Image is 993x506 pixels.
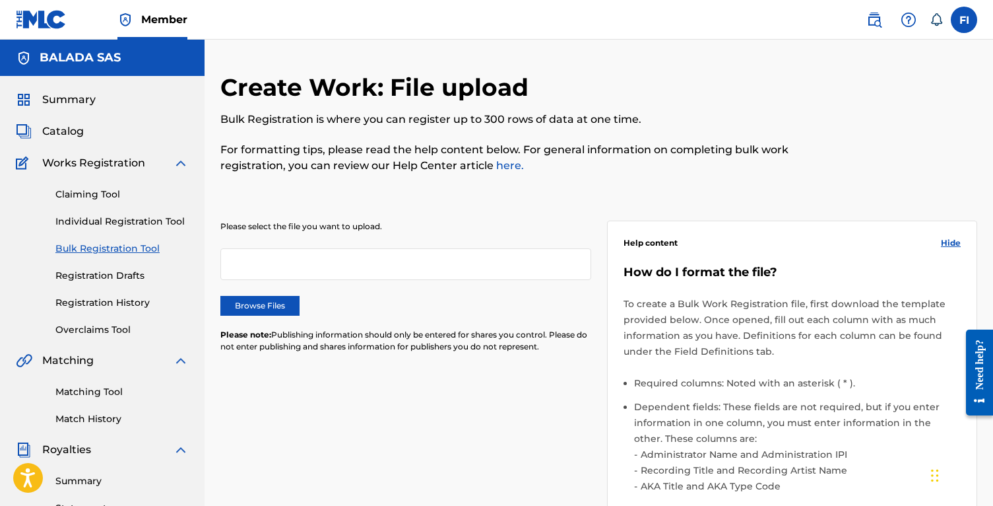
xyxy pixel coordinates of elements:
[42,155,145,171] span: Works Registration
[16,50,32,66] img: Accounts
[624,296,961,359] p: To create a Bulk Work Registration file, first download the template provided below. Once opened,...
[624,237,678,249] span: Help content
[40,50,121,65] h5: BALADA SAS
[42,442,91,458] span: Royalties
[624,265,961,280] h5: How do I format the file?
[42,353,94,369] span: Matching
[931,456,939,495] div: Drag
[16,353,32,369] img: Matching
[42,92,96,108] span: Summary
[16,10,67,29] img: MLC Logo
[956,319,993,425] iframe: Resource Center
[637,447,961,462] li: Administrator Name and Administration IPI
[141,12,187,27] span: Member
[927,443,993,506] iframe: Chat Widget
[220,73,535,102] h2: Create Work: File upload
[220,142,803,174] p: For formatting tips, please read the help content below. For general information on completing bu...
[220,221,591,233] p: Please select the file you want to upload.
[895,7,922,33] div: Help
[55,412,189,426] a: Match History
[173,155,189,171] img: expand
[220,329,591,353] p: Publishing information should only be entered for shares you control. Please do not enter publish...
[117,12,133,28] img: Top Rightsholder
[173,353,189,369] img: expand
[42,124,84,139] span: Catalog
[55,269,189,283] a: Registration Drafts
[901,12,916,28] img: help
[55,296,189,310] a: Registration History
[220,112,803,127] p: Bulk Registration is where you can register up to 300 rows of data at one time.
[16,442,32,458] img: Royalties
[16,124,32,139] img: Catalog
[55,242,189,256] a: Bulk Registration Tool
[55,474,189,488] a: Summary
[16,92,96,108] a: SummarySummary
[494,159,524,172] a: here.
[861,7,887,33] a: Public Search
[930,13,943,26] div: Notifications
[634,399,961,502] li: Dependent fields: These fields are not required, but if you enter information in one column, you ...
[220,296,300,316] label: Browse Files
[637,462,961,478] li: Recording Title and Recording Artist Name
[55,385,189,399] a: Matching Tool
[634,375,961,399] li: Required columns: Noted with an asterisk ( * ).
[941,237,961,249] span: Hide
[16,155,33,171] img: Works Registration
[16,92,32,108] img: Summary
[637,478,961,494] li: AKA Title and AKA Type Code
[55,323,189,337] a: Overclaims Tool
[220,330,271,340] span: Please note:
[55,215,189,229] a: Individual Registration Tool
[173,442,189,458] img: expand
[55,188,189,201] a: Claiming Tool
[16,124,84,139] a: CatalogCatalog
[866,12,882,28] img: search
[951,7,977,33] div: User Menu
